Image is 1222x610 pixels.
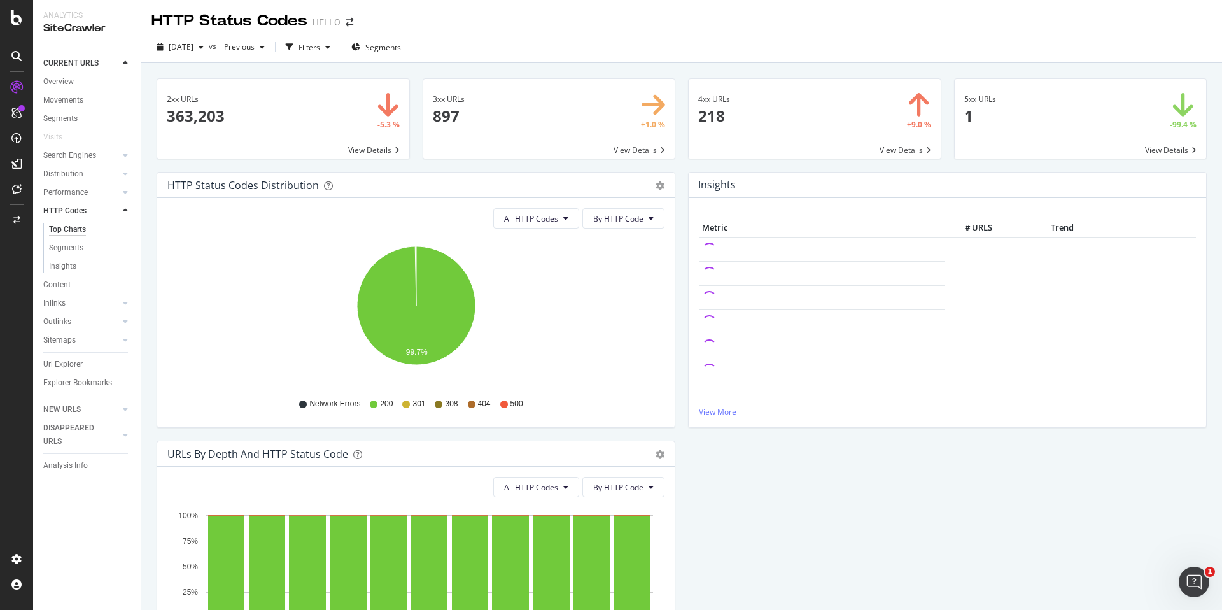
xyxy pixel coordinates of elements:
[945,218,995,238] th: # URLS
[43,112,78,125] div: Segments
[1205,567,1215,577] span: 1
[510,399,523,409] span: 500
[43,75,74,89] div: Overview
[49,241,132,255] a: Segments
[43,297,119,310] a: Inlinks
[183,562,198,571] text: 50%
[1179,567,1209,597] iframe: Intercom live chat
[43,297,66,310] div: Inlinks
[43,334,119,347] a: Sitemaps
[49,223,86,236] div: Top Charts
[43,94,132,107] a: Movements
[43,459,88,472] div: Analysis Info
[43,376,112,390] div: Explorer Bookmarks
[412,399,425,409] span: 301
[582,208,664,229] button: By HTTP Code
[656,181,664,190] div: gear
[43,315,119,329] a: Outlinks
[445,399,458,409] span: 308
[43,315,71,329] div: Outlinks
[43,112,132,125] a: Segments
[49,241,83,255] div: Segments
[406,348,428,357] text: 99.7%
[43,422,108,448] div: DISAPPEARED URLS
[699,218,945,238] th: Metric
[151,37,209,57] button: [DATE]
[43,94,83,107] div: Movements
[183,537,198,546] text: 75%
[43,459,132,472] a: Analysis Info
[380,399,393,409] span: 200
[219,41,255,52] span: Previous
[43,75,132,89] a: Overview
[699,406,1196,417] a: View More
[167,179,319,192] div: HTTP Status Codes Distribution
[478,399,491,409] span: 404
[49,260,76,273] div: Insights
[49,260,132,273] a: Insights
[43,57,119,70] a: CURRENT URLS
[43,403,119,416] a: NEW URLS
[43,403,81,416] div: NEW URLS
[346,18,353,27] div: arrow-right-arrow-left
[43,167,83,181] div: Distribution
[365,42,401,53] span: Segments
[151,10,307,32] div: HTTP Status Codes
[43,131,75,144] a: Visits
[43,167,119,181] a: Distribution
[167,239,664,387] svg: A chart.
[43,186,88,199] div: Performance
[346,37,406,57] button: Segments
[219,37,270,57] button: Previous
[43,376,132,390] a: Explorer Bookmarks
[593,482,643,493] span: By HTTP Code
[582,477,664,497] button: By HTTP Code
[43,21,130,36] div: SiteCrawler
[493,477,579,497] button: All HTTP Codes
[298,42,320,53] div: Filters
[43,131,62,144] div: Visits
[43,149,96,162] div: Search Engines
[43,149,119,162] a: Search Engines
[281,37,335,57] button: Filters
[995,218,1129,238] th: Trend
[43,334,76,347] div: Sitemaps
[493,208,579,229] button: All HTTP Codes
[43,422,119,448] a: DISAPPEARED URLS
[43,204,119,218] a: HTTP Codes
[43,10,130,21] div: Analytics
[43,278,71,292] div: Content
[593,213,643,224] span: By HTTP Code
[656,450,664,459] div: gear
[49,223,132,236] a: Top Charts
[43,358,83,371] div: Url Explorer
[209,41,219,52] span: vs
[309,399,360,409] span: Network Errors
[43,57,99,70] div: CURRENT URLS
[178,511,198,520] text: 100%
[698,176,736,194] h4: Insights
[504,213,558,224] span: All HTTP Codes
[43,358,132,371] a: Url Explorer
[43,278,132,292] a: Content
[43,186,119,199] a: Performance
[43,204,87,218] div: HTTP Codes
[504,482,558,493] span: All HTTP Codes
[167,448,348,460] div: URLs by Depth and HTTP Status Code
[183,588,198,597] text: 25%
[169,41,193,52] span: 2025 Sep. 21st
[313,16,341,29] div: HELLO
